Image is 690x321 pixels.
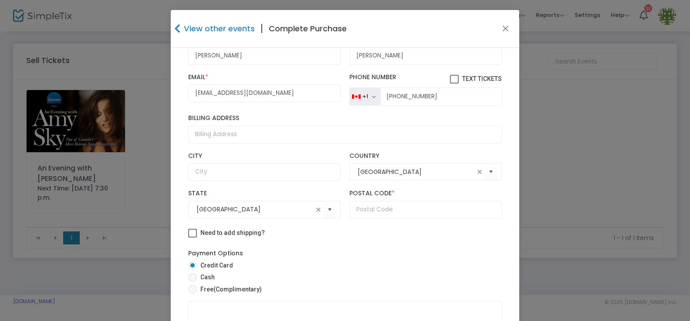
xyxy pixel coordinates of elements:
[197,261,233,270] span: Credit Card
[197,285,262,294] span: Free
[182,23,255,34] h4: View other events
[188,84,341,102] input: Email
[188,47,341,65] input: First Name
[500,23,511,34] button: Close
[362,93,368,100] div: +1
[313,204,324,215] span: clear
[380,87,502,106] input: Phone Number
[349,152,502,160] label: Country
[358,167,474,177] input: Select Country
[349,74,502,84] label: Phone Number
[188,74,341,81] label: Email
[324,201,336,218] button: Select
[255,21,269,37] span: |
[188,190,341,197] label: State
[349,87,380,106] button: +1
[188,163,341,181] input: City
[188,114,502,122] label: Billing Address
[188,126,502,144] input: Billing Address
[349,201,502,219] input: Postal Code
[349,190,502,197] label: Postal Code
[188,249,243,258] label: Payment Options
[197,273,215,282] span: Cash
[269,23,347,34] h4: Complete Purchase
[462,75,502,82] span: Text Tickets
[213,286,262,293] span: (Complimentary)
[200,229,265,236] span: Need to add shipping?
[349,47,502,65] input: Last Name
[485,163,497,181] button: Select
[474,167,485,177] span: clear
[196,205,313,214] input: Select State
[188,152,341,160] label: City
